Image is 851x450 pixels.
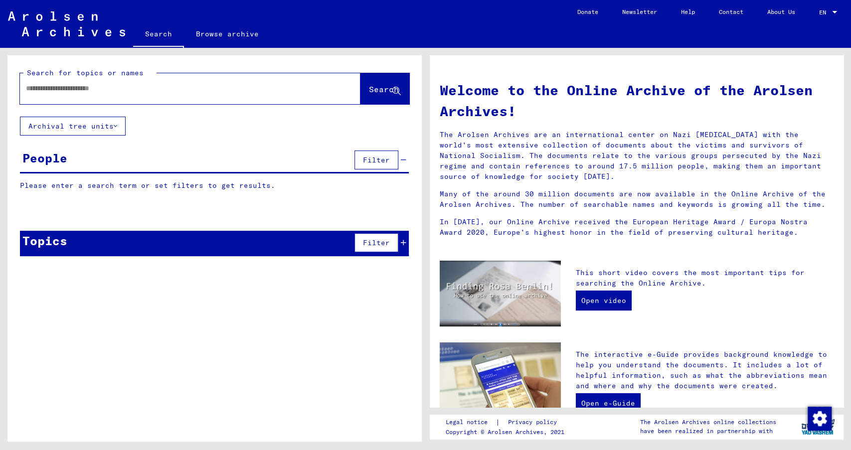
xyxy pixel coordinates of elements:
[8,11,125,36] img: Arolsen_neg.svg
[500,417,568,428] a: Privacy policy
[640,418,776,427] p: The Arolsen Archives online collections
[440,217,834,238] p: In [DATE], our Online Archive received the European Heritage Award / Europa Nostra Award 2020, Eu...
[440,189,834,210] p: Many of the around 30 million documents are now available in the Online Archive of the Arolsen Ar...
[184,22,271,46] a: Browse archive
[360,73,409,104] button: Search
[445,417,495,428] a: Legal notice
[354,233,398,252] button: Filter
[445,417,568,428] div: |
[20,117,126,136] button: Archival tree units
[27,68,144,77] mat-label: Search for topics or names
[576,393,641,413] a: Open e-Guide
[808,407,832,431] img: Zustimmung ändern
[440,261,561,326] img: video.jpg
[440,80,834,122] h1: Welcome to the Online Archive of the Arolsen Archives!
[369,84,399,94] span: Search
[20,180,409,191] p: Please enter a search term or set filters to get results.
[576,268,834,289] p: This short video covers the most important tips for searching the Online Archive.
[363,155,390,164] span: Filter
[640,427,776,436] p: have been realized in partnership with
[133,22,184,48] a: Search
[363,238,390,247] span: Filter
[354,150,398,169] button: Filter
[22,232,67,250] div: Topics
[576,349,834,391] p: The interactive e-Guide provides background knowledge to help you understand the documents. It in...
[576,291,632,310] a: Open video
[22,149,67,167] div: People
[445,428,568,437] p: Copyright © Arolsen Archives, 2021
[440,130,834,182] p: The Arolsen Archives are an international center on Nazi [MEDICAL_DATA] with the world’s most ext...
[819,8,826,16] mat-select-trigger: EN
[440,342,561,424] img: eguide.jpg
[799,414,837,439] img: yv_logo.png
